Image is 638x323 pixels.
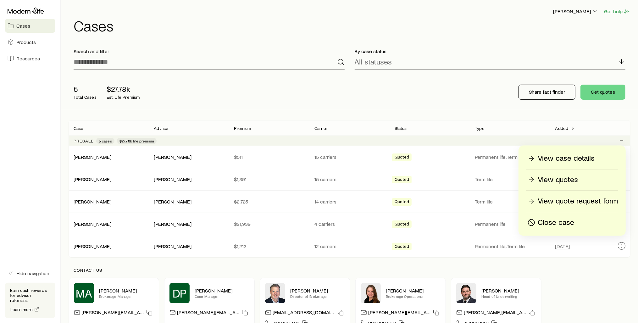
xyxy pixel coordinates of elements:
div: [PERSON_NAME] [154,176,191,183]
p: Presale [74,138,94,143]
p: [PERSON_NAME][EMAIL_ADDRESS][DOMAIN_NAME] [368,309,430,318]
p: [PERSON_NAME] [290,287,345,294]
a: Get quotes [580,85,625,100]
img: Ellen Wall [361,283,381,303]
p: Premium [234,126,251,131]
p: Carrier [314,126,328,131]
span: Hide navigation [16,270,49,276]
p: Permanent life, Term life [475,154,545,160]
a: Cases [5,19,55,33]
a: [PERSON_NAME] [74,154,111,160]
p: $1,212 [234,243,304,249]
p: $1,391 [234,176,304,182]
a: Products [5,35,55,49]
h1: Cases [74,18,630,33]
p: Permanent life [475,221,545,227]
p: Director of Brokerage [290,294,345,299]
div: [PERSON_NAME] [74,176,111,183]
span: Quoted [395,177,409,183]
div: Client cases [69,120,630,258]
p: Share fact finder [529,89,565,95]
p: Contact us [74,268,625,273]
button: [PERSON_NAME] [553,8,599,15]
div: [PERSON_NAME] [154,221,191,227]
a: View quotes [526,175,618,186]
p: Term life [475,176,545,182]
p: Case [74,126,84,131]
p: 15 carriers [314,154,385,160]
p: View quote request form [538,196,618,206]
p: [PERSON_NAME] [195,287,249,294]
p: Close case [538,218,574,228]
p: [PERSON_NAME] [481,287,536,294]
div: Earn cash rewards for advisor referrals.Learn more [5,283,55,318]
p: View quotes [538,175,578,185]
p: Search and filter [74,48,345,54]
span: [DATE] [555,243,570,249]
p: $27.78k [107,85,140,93]
img: Bryan Simmons [456,283,476,303]
a: [PERSON_NAME] [74,176,111,182]
a: Resources [5,52,55,65]
span: Quoted [395,244,409,250]
a: View quote request form [526,196,618,207]
p: 5 [74,85,97,93]
p: [PERSON_NAME][EMAIL_ADDRESS][DOMAIN_NAME] [177,309,239,318]
p: Est. Life Premium [107,95,140,100]
p: 15 carriers [314,176,385,182]
p: View case details [538,153,595,164]
div: [PERSON_NAME] [74,198,111,205]
p: $511 [234,154,304,160]
p: [EMAIL_ADDRESS][DOMAIN_NAME] [273,309,335,318]
p: All statuses [355,57,392,66]
div: [PERSON_NAME] [154,198,191,205]
p: [PERSON_NAME] [553,8,598,14]
span: Quoted [395,199,409,206]
span: MA [76,287,92,299]
p: 14 carriers [314,198,385,205]
img: Trey Wall [265,283,285,303]
span: 5 cases [99,138,112,143]
p: Added [555,126,569,131]
p: Head of Underwriting [481,294,536,299]
span: Products [16,39,36,45]
span: Quoted [395,221,409,228]
p: Term life [475,198,545,205]
span: DP [173,287,187,299]
p: [PERSON_NAME] [386,287,441,294]
p: Type [475,126,485,131]
p: $21,939 [234,221,304,227]
div: [PERSON_NAME] [74,243,111,250]
p: Case Manager [195,294,249,299]
p: 12 carriers [314,243,385,249]
p: [PERSON_NAME][EMAIL_ADDRESS][PERSON_NAME][DOMAIN_NAME] [81,309,144,318]
p: Status [395,126,407,131]
div: [PERSON_NAME] [154,154,191,160]
p: $2,725 [234,198,304,205]
a: [PERSON_NAME] [74,243,111,249]
span: $27.78k life premium [119,138,154,143]
div: [PERSON_NAME] [154,243,191,250]
button: Share fact finder [519,85,575,100]
p: Brokerage Manager [99,294,154,299]
p: Total Cases [74,95,97,100]
span: Resources [16,55,40,62]
a: View case details [526,153,618,164]
span: Quoted [395,154,409,161]
p: [PERSON_NAME] [99,287,154,294]
a: [PERSON_NAME] [74,198,111,204]
p: [PERSON_NAME][EMAIL_ADDRESS][DOMAIN_NAME] [464,309,526,318]
button: Close case [526,217,618,228]
a: [PERSON_NAME] [74,221,111,227]
p: 4 carriers [314,221,385,227]
p: Advisor [154,126,169,131]
p: By case status [355,48,626,54]
span: Learn more [10,307,33,312]
p: Earn cash rewards for advisor referrals. [10,288,50,303]
p: Brokerage Operations [386,294,441,299]
p: Permanent life, Term life [475,243,545,249]
button: Hide navigation [5,266,55,280]
span: Cases [16,23,30,29]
